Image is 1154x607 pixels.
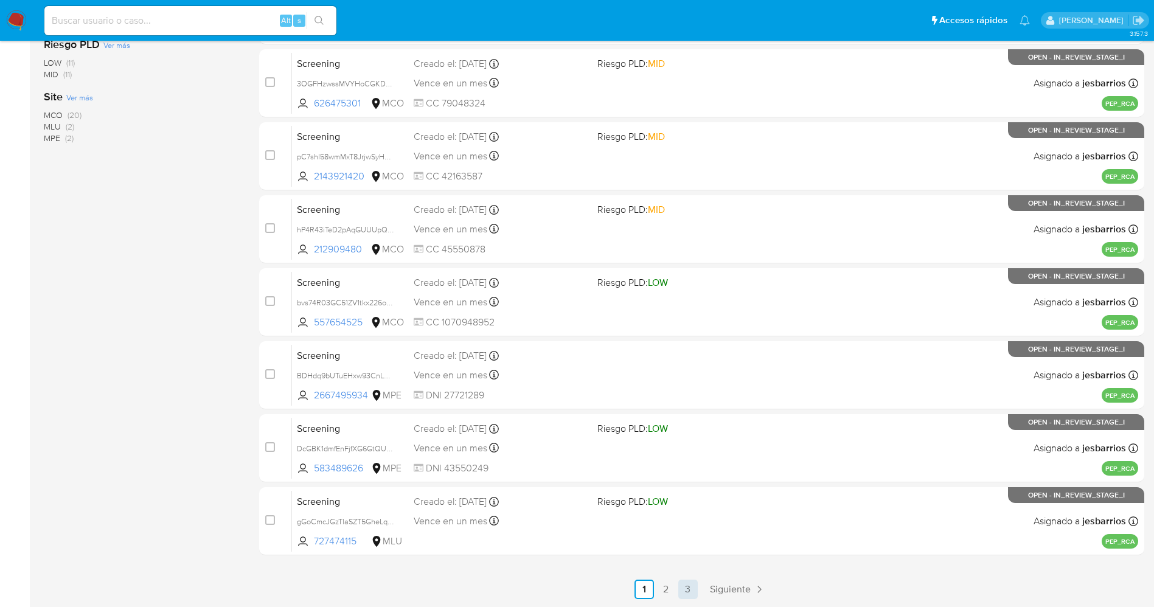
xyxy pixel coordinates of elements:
p: jesica.barrios@mercadolibre.com [1059,15,1128,26]
a: Notificaciones [1020,15,1030,26]
button: search-icon [307,12,332,29]
span: s [297,15,301,26]
a: Salir [1132,14,1145,27]
input: Buscar usuario o caso... [44,13,336,29]
span: Alt [281,15,291,26]
span: Accesos rápidos [939,14,1007,27]
span: 3.157.3 [1130,29,1148,38]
